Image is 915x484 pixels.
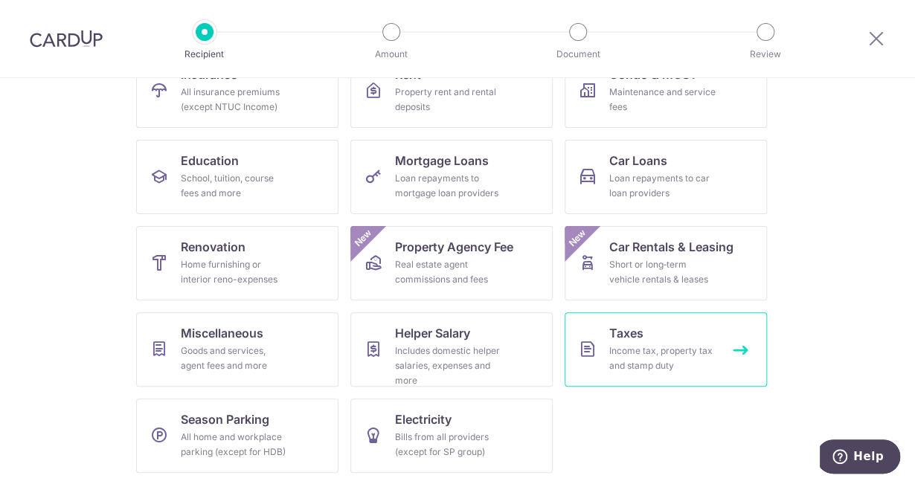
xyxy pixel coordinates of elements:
div: Maintenance and service fees [609,85,716,114]
span: Help [33,10,64,24]
span: Car Rentals & Leasing [609,238,733,256]
a: Car LoansLoan repayments to car loan providers [565,140,767,214]
div: School, tuition, course fees and more [181,171,288,201]
div: Home furnishing or interior reno-expenses [181,257,288,287]
span: Helper Salary [395,324,470,342]
div: Real estate agent commissions and fees [395,257,502,287]
div: Bills from all providers (except for SP group) [395,430,502,459]
span: Property Agency Fee [395,238,513,256]
a: Property Agency FeeReal estate agent commissions and feesNew [350,226,553,300]
iframe: Opens a widget where you can find more information [820,439,900,477]
span: Season Parking [181,410,269,428]
span: Education [181,152,239,170]
div: All home and workplace parking (except for HDB) [181,430,288,459]
div: Includes domestic helper salaries, expenses and more [395,343,502,388]
a: TaxesIncome tax, property tax and stamp duty [565,312,767,387]
a: RentProperty rent and rental deposits [350,54,553,128]
span: Taxes [609,324,643,342]
a: Helper SalaryIncludes domestic helper salaries, expenses and more [350,312,553,387]
div: Goods and services, agent fees and more [181,343,288,373]
a: Season ParkingAll home and workplace parking (except for HDB) [136,399,338,473]
a: Condo & MCSTMaintenance and service fees [565,54,767,128]
p: Document [523,47,633,62]
p: Review [710,47,821,62]
a: InsuranceAll insurance premiums (except NTUC Income) [136,54,338,128]
span: New [351,226,376,251]
span: Car Loans [609,152,667,170]
p: Recipient [150,47,260,62]
a: MiscellaneousGoods and services, agent fees and more [136,312,338,387]
a: Mortgage LoansLoan repayments to mortgage loan providers [350,140,553,214]
div: Short or long‑term vehicle rentals & leases [609,257,716,287]
div: Loan repayments to car loan providers [609,171,716,201]
span: Electricity [395,410,452,428]
div: Income tax, property tax and stamp duty [609,343,716,373]
span: New [565,226,590,251]
a: Car Rentals & LeasingShort or long‑term vehicle rentals & leasesNew [565,226,767,300]
span: Renovation [181,238,245,256]
div: Property rent and rental deposits [395,85,502,114]
a: ElectricityBills from all providers (except for SP group) [350,399,553,473]
a: EducationSchool, tuition, course fees and more [136,140,338,214]
p: Amount [336,47,446,62]
span: Miscellaneous [181,324,263,342]
span: Mortgage Loans [395,152,489,170]
div: All insurance premiums (except NTUC Income) [181,85,288,114]
img: CardUp [30,30,103,48]
a: RenovationHome furnishing or interior reno-expenses [136,226,338,300]
div: Loan repayments to mortgage loan providers [395,171,502,201]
